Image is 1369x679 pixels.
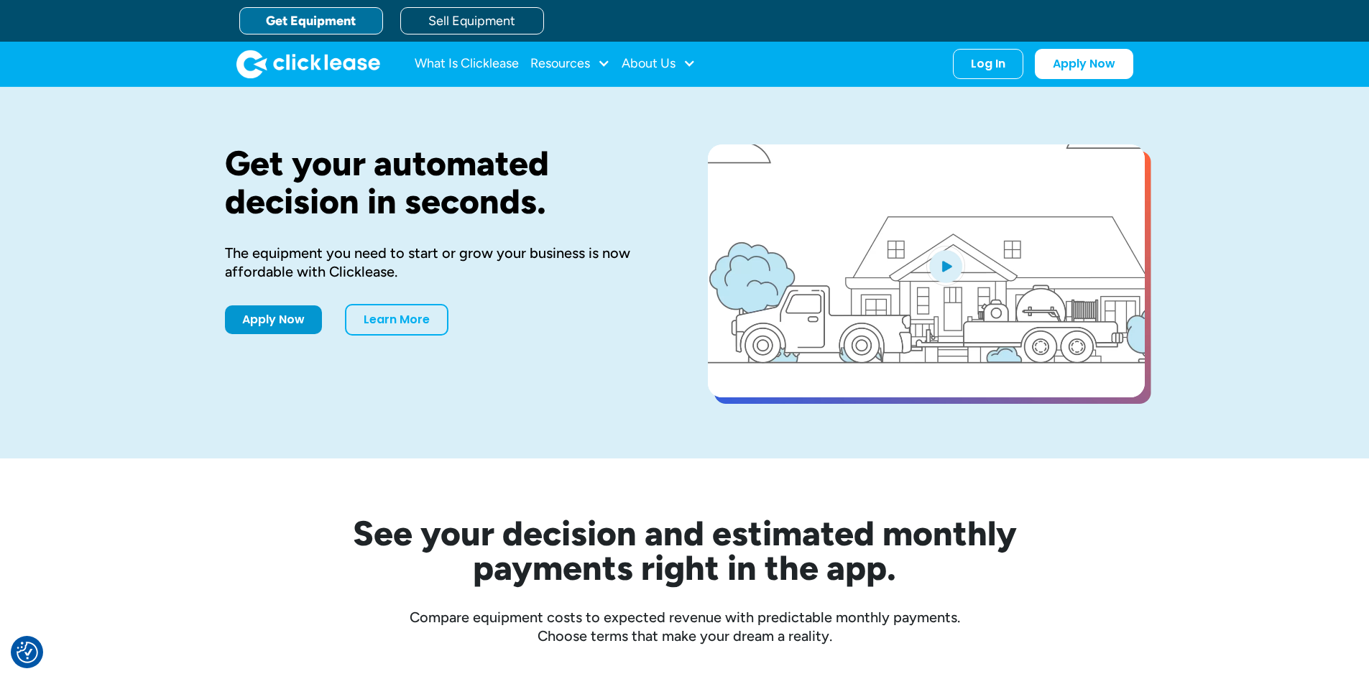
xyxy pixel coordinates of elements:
[708,144,1145,397] a: open lightbox
[971,57,1005,71] div: Log In
[225,244,662,281] div: The equipment you need to start or grow your business is now affordable with Clicklease.
[530,50,610,78] div: Resources
[225,608,1145,645] div: Compare equipment costs to expected revenue with predictable monthly payments. Choose terms that ...
[622,50,696,78] div: About Us
[225,305,322,334] a: Apply Now
[236,50,380,78] img: Clicklease logo
[225,144,662,221] h1: Get your automated decision in seconds.
[17,642,38,663] img: Revisit consent button
[400,7,544,34] a: Sell Equipment
[415,50,519,78] a: What Is Clicklease
[239,7,383,34] a: Get Equipment
[926,246,965,286] img: Blue play button logo on a light blue circular background
[345,304,448,336] a: Learn More
[282,516,1087,585] h2: See your decision and estimated monthly payments right in the app.
[236,50,380,78] a: home
[17,642,38,663] button: Consent Preferences
[1035,49,1133,79] a: Apply Now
